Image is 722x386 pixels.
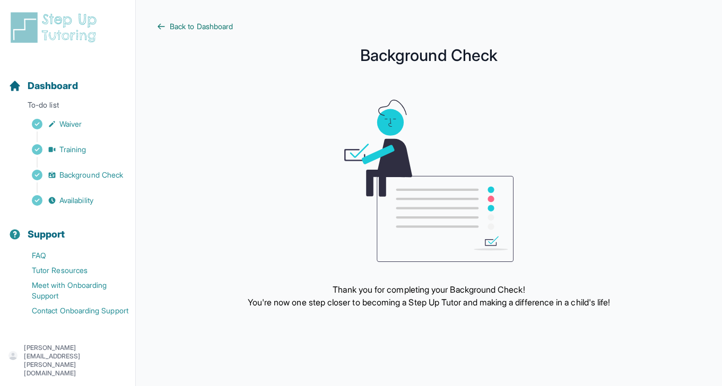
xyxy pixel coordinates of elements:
p: You're now one step closer to becoming a Step Up Tutor and making a difference in a child's life! [248,296,611,309]
a: Meet with Onboarding Support [8,278,135,303]
span: Dashboard [28,78,78,93]
span: Back to Dashboard [170,21,233,32]
span: Support [28,227,65,242]
a: Dashboard [8,78,78,93]
img: logo [8,11,103,45]
p: [PERSON_NAME][EMAIL_ADDRESS][PERSON_NAME][DOMAIN_NAME] [24,344,127,378]
a: Background Check [8,168,135,182]
span: Waiver [59,119,82,129]
p: Thank you for completing your Background Check! [248,283,611,296]
button: [PERSON_NAME][EMAIL_ADDRESS][PERSON_NAME][DOMAIN_NAME] [8,344,127,378]
a: Availability [8,193,135,208]
p: To-do list [4,100,131,115]
a: Contact Onboarding Support [8,303,135,318]
a: Training [8,142,135,157]
a: Back to Dashboard [157,21,701,32]
h1: Background Check [157,49,701,62]
button: Dashboard [4,62,131,98]
span: Availability [59,195,93,206]
a: Waiver [8,117,135,131]
a: Tutor Resources [8,263,135,278]
span: Training [59,144,86,155]
button: Support [4,210,131,246]
a: FAQ [8,248,135,263]
img: meeting graphic [344,100,514,262]
span: Background Check [59,170,123,180]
